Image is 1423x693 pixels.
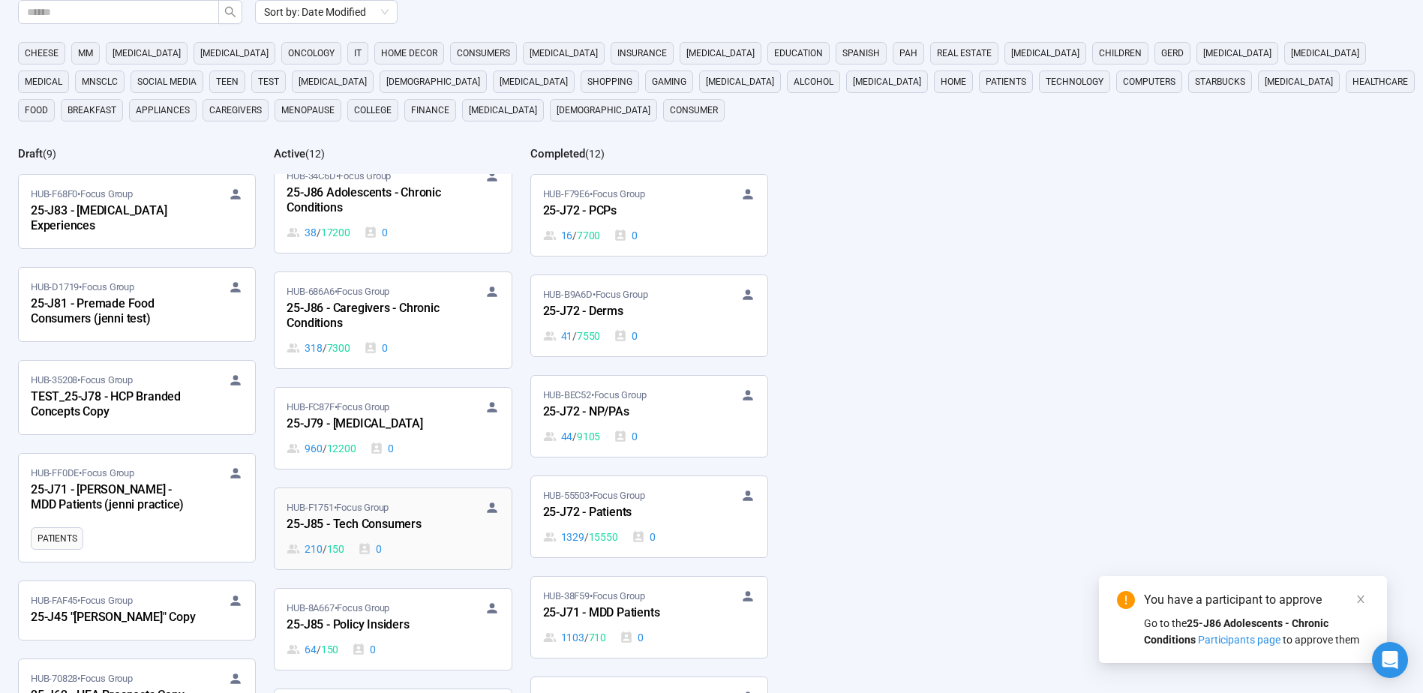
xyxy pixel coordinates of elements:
[317,641,321,658] span: /
[200,46,269,61] span: [MEDICAL_DATA]
[78,46,93,61] span: MM
[986,74,1026,89] span: Patients
[287,601,389,616] span: HUB-8A667 • Focus Group
[1144,591,1369,609] div: You have a participant to approve
[686,46,755,61] span: [MEDICAL_DATA]
[275,488,511,569] a: HUB-F1751•Focus Group25-J85 - Tech Consumers210 / 1500
[327,340,350,356] span: 7300
[364,224,388,241] div: 0
[543,503,708,523] div: 25-J72 - Patients
[327,440,356,457] span: 12200
[18,147,43,160] h2: Draft
[323,440,327,457] span: /
[620,629,644,646] div: 0
[209,103,262,118] span: caregivers
[43,148,56,160] span: ( 9 )
[31,202,196,236] div: 25-J83 - [MEDICAL_DATA] Experiences
[531,577,767,658] a: HUB-38F59•Focus Group25-J71 - MDD Patients1103 / 7100
[19,268,255,341] a: HUB-D1719•Focus Group25-J81 - Premade Food Consumers (jenni test)
[577,328,600,344] span: 7550
[1099,46,1142,61] span: children
[287,500,389,515] span: HUB-F1751 • Focus Group
[531,476,767,557] a: HUB-55503•Focus Group25-J72 - Patients1329 / 155500
[31,187,133,202] span: HUB-F68F0 • Focus Group
[774,46,823,61] span: education
[543,227,601,244] div: 16
[617,46,667,61] span: Insurance
[530,147,585,160] h2: Completed
[381,46,437,61] span: home decor
[216,74,239,89] span: Teen
[1203,46,1271,61] span: [MEDICAL_DATA]
[941,74,966,89] span: home
[19,454,255,562] a: HUB-FF0DE•Focus Group25-J71 - [PERSON_NAME] - MDD Patients (jenni practice)Patients
[19,581,255,640] a: HUB-FAF45•Focus Group25-J45 "[PERSON_NAME]" Copy
[543,187,645,202] span: HUB-F79E6 • Focus Group
[321,224,350,241] span: 17200
[543,302,708,322] div: 25-J72 - Derms
[274,147,305,160] h2: Active
[543,403,708,422] div: 25-J72 - NP/PAs
[899,46,917,61] span: PAH
[25,103,48,118] span: Food
[68,103,116,118] span: breakfast
[31,280,134,295] span: HUB-D1719 • Focus Group
[543,202,708,221] div: 25-J72 - PCPs
[305,148,325,160] span: ( 12 )
[31,373,133,388] span: HUB-35208 • Focus Group
[587,74,632,89] span: shopping
[411,103,449,118] span: finance
[589,629,606,646] span: 710
[706,74,774,89] span: [MEDICAL_DATA]
[264,1,389,23] span: Sort by: Date Modified
[1291,46,1359,61] span: [MEDICAL_DATA]
[1195,74,1245,89] span: starbucks
[531,175,767,256] a: HUB-F79E6•Focus Group25-J72 - PCPs16 / 77000
[572,227,577,244] span: /
[31,295,196,329] div: 25-J81 - Premade Food Consumers (jenni test)
[287,515,452,535] div: 25-J85 - Tech Consumers
[287,415,452,434] div: 25-J79 - [MEDICAL_DATA]
[275,388,511,469] a: HUB-FC87F•Focus Group25-J79 - [MEDICAL_DATA]960 / 122000
[82,74,118,89] span: mnsclc
[543,589,645,604] span: HUB-38F59 • Focus Group
[370,440,394,457] div: 0
[275,157,511,253] a: HUB-34C6D•Focus Group25-J86 Adolescents - Chronic Conditions38 / 172000
[469,103,537,118] span: [MEDICAL_DATA]
[287,541,344,557] div: 210
[543,529,618,545] div: 1329
[38,531,77,546] span: Patients
[1117,591,1135,609] span: exclamation-circle
[543,488,645,503] span: HUB-55503 • Focus Group
[288,46,335,61] span: oncology
[287,440,356,457] div: 960
[287,299,452,334] div: 25-J86 - Caregivers - Chronic Conditions
[224,6,236,18] span: search
[31,671,133,686] span: HUB-70828 • Focus Group
[258,74,279,89] span: Test
[543,629,606,646] div: 1103
[386,74,480,89] span: [DEMOGRAPHIC_DATA]
[275,589,511,670] a: HUB-8A667•Focus Group25-J85 - Policy Insiders64 / 1500
[614,328,638,344] div: 0
[1011,46,1079,61] span: [MEDICAL_DATA]
[113,46,181,61] span: [MEDICAL_DATA]
[1352,74,1408,89] span: healthcare
[287,169,391,184] span: HUB-34C6D • Focus Group
[1123,74,1175,89] span: computers
[287,616,452,635] div: 25-J85 - Policy Insiders
[321,641,338,658] span: 150
[577,227,600,244] span: 7700
[287,284,389,299] span: HUB-686A6 • Focus Group
[317,224,321,241] span: /
[531,376,767,457] a: HUB-BEC52•Focus Group25-J72 - NP/PAs44 / 91050
[1161,46,1184,61] span: GERD
[457,46,510,61] span: consumers
[937,46,992,61] span: real estate
[31,593,133,608] span: HUB-FAF45 • Focus Group
[543,428,601,445] div: 44
[530,46,598,61] span: [MEDICAL_DATA]
[543,287,648,302] span: HUB-B9A6D • Focus Group
[1144,617,1328,646] strong: 25-J86 Adolescents - Chronic Conditions
[364,340,388,356] div: 0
